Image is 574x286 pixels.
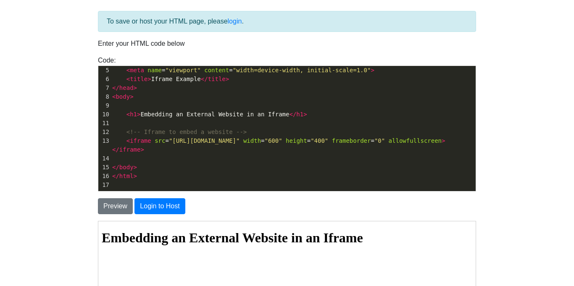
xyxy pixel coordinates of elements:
[147,67,162,73] span: name
[289,111,296,118] span: </
[130,67,144,73] span: meta
[126,111,130,118] span: <
[119,164,134,171] span: body
[112,93,116,100] span: <
[98,110,111,119] div: 10
[98,136,111,145] div: 13
[3,9,374,24] h1: Embedding an External Website in an Iframe
[119,84,134,91] span: head
[332,137,371,144] span: frameborder
[126,129,247,135] span: <!-- Iframe to embed a website -->
[130,111,137,118] span: h1
[389,137,442,144] span: allowfullscreen
[98,198,133,214] button: Preview
[374,137,385,144] span: "0"
[112,137,445,153] span: = = = =
[98,75,111,84] div: 6
[112,111,307,118] span: Embedding an External Website in an Iframe
[98,172,111,181] div: 16
[130,93,133,100] span: >
[126,76,130,82] span: <
[233,67,371,73] span: "width=device-width, initial-scale=1.0"
[265,137,282,144] span: "600"
[130,76,147,82] span: title
[134,164,137,171] span: >
[119,173,134,179] span: html
[296,111,303,118] span: h1
[112,84,119,91] span: </
[286,137,307,144] span: height
[98,66,111,75] div: 5
[134,84,137,91] span: >
[112,76,229,82] span: Iframe Example
[126,137,130,144] span: <
[98,119,111,128] div: 11
[169,137,240,144] span: "[URL][DOMAIN_NAME]"
[137,111,140,118] span: >
[98,39,476,49] p: Enter your HTML code below
[165,67,200,73] span: "viewport"
[228,18,242,25] a: login
[126,67,130,73] span: <
[208,76,226,82] span: title
[98,84,111,92] div: 7
[140,146,144,153] span: >
[303,111,307,118] span: >
[130,137,151,144] span: iframe
[311,137,328,144] span: "400"
[155,137,165,144] span: src
[98,128,111,136] div: 12
[226,76,229,82] span: >
[119,146,141,153] span: iframe
[98,154,111,163] div: 14
[98,92,111,101] div: 8
[98,181,111,189] div: 17
[371,67,374,73] span: >
[112,173,119,179] span: </
[112,164,119,171] span: </
[98,101,111,110] div: 9
[98,11,476,32] div: To save or host your HTML page, please .
[147,76,151,82] span: >
[134,198,185,214] button: Login to Host
[116,93,130,100] span: body
[98,163,111,172] div: 15
[204,67,229,73] span: content
[92,55,482,192] div: Code:
[201,76,208,82] span: </
[134,173,137,179] span: >
[112,67,374,73] span: = =
[243,137,261,144] span: width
